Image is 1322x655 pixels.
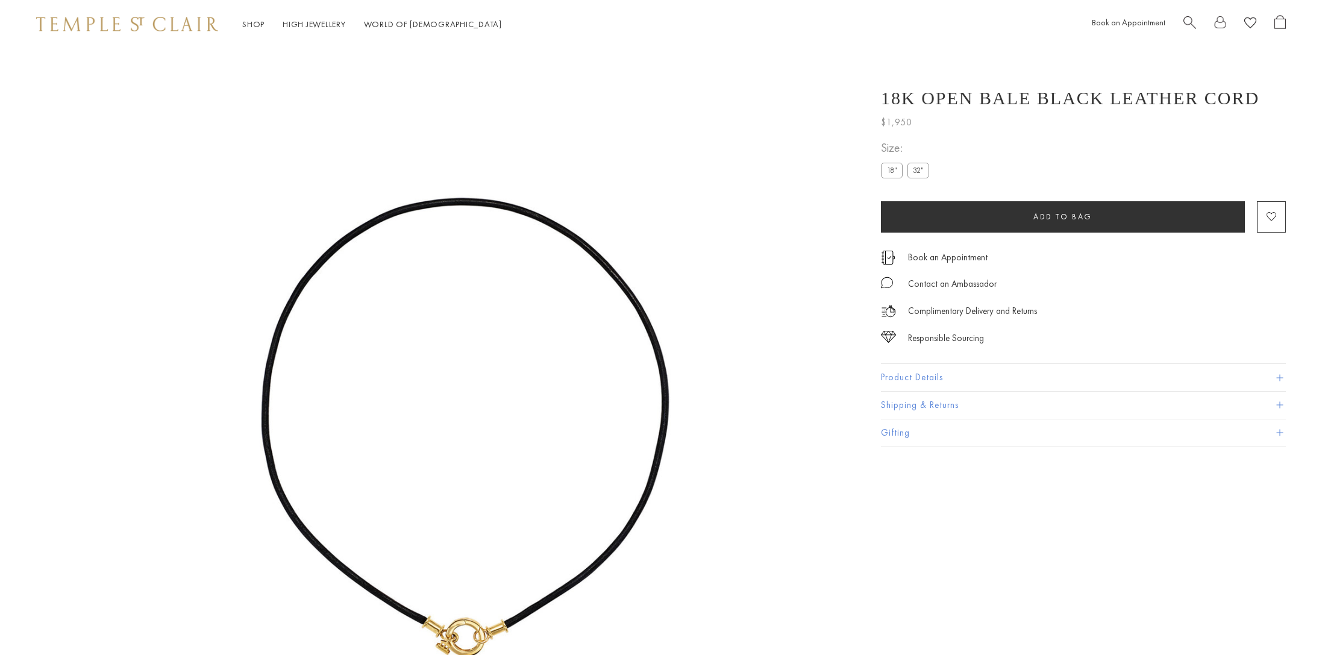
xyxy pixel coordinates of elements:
label: 18" [881,163,903,178]
a: High JewelleryHigh Jewellery [283,19,346,30]
p: Complimentary Delivery and Returns [908,304,1037,319]
div: Contact an Ambassador [908,277,997,292]
span: Add to bag [1033,212,1092,222]
img: Temple St. Clair [36,17,218,31]
nav: Main navigation [242,17,502,32]
a: Book an Appointment [908,251,988,264]
button: Gifting [881,419,1286,447]
img: icon_delivery.svg [881,304,896,319]
a: World of [DEMOGRAPHIC_DATA]World of [DEMOGRAPHIC_DATA] [364,19,502,30]
button: Add to bag [881,201,1245,233]
button: Shipping & Returns [881,392,1286,419]
a: Search [1183,15,1196,34]
button: Product Details [881,364,1286,391]
label: 32" [907,163,929,178]
a: Open Shopping Bag [1274,15,1286,34]
img: MessageIcon-01_2.svg [881,277,893,289]
a: View Wishlist [1244,15,1256,34]
a: Book an Appointment [1092,17,1165,28]
span: Size: [881,138,934,158]
span: $1,950 [881,114,912,130]
img: icon_sourcing.svg [881,331,896,343]
a: ShopShop [242,19,265,30]
img: icon_appointment.svg [881,251,895,265]
div: Responsible Sourcing [908,331,984,346]
h1: 18K Open Bale Black Leather Cord [881,88,1259,108]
